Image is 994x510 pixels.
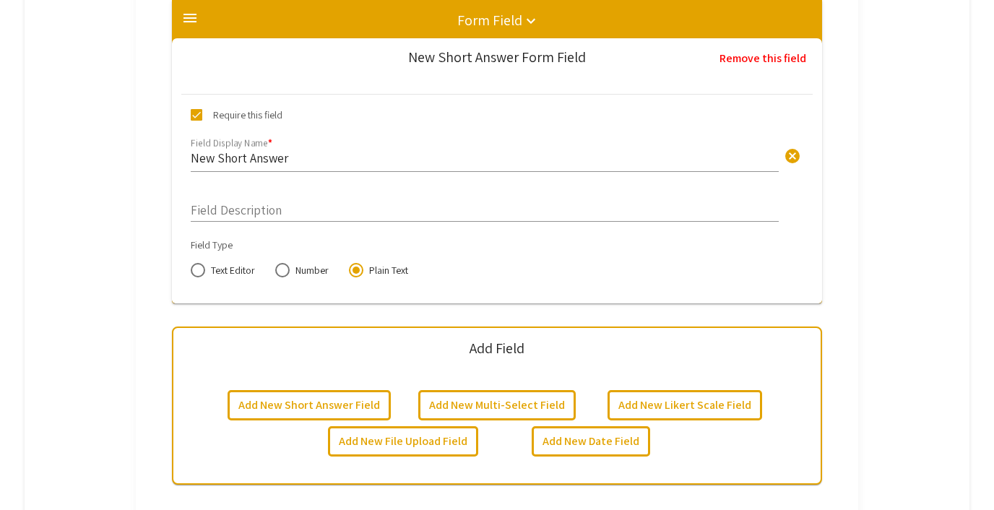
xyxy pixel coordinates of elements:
[290,263,329,277] span: Number
[363,263,408,277] span: Plain Text
[457,12,522,29] h5: Form Field
[470,340,525,357] h5: Add Field
[784,147,801,165] span: cancel
[408,50,586,64] div: New Short Answer Form Field
[608,390,762,420] button: Add New Likert Scale Field
[228,390,391,420] button: Add New Short Answer Field
[213,106,282,124] span: Require this field
[191,150,779,166] input: Display name
[709,44,816,73] button: Remove this field
[11,445,61,499] iframe: Chat
[328,426,478,457] button: Add New File Upload Field
[205,263,255,277] span: Text Editor
[522,12,540,30] mat-icon: keyboard_arrow_down
[532,426,650,457] button: Add New Date Field
[191,238,233,251] mat-label: Field Type
[172,46,822,304] div: Form Field
[181,9,199,27] mat-icon: menu
[778,140,807,169] button: Clear
[418,390,576,420] button: Add New Multi-Select Field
